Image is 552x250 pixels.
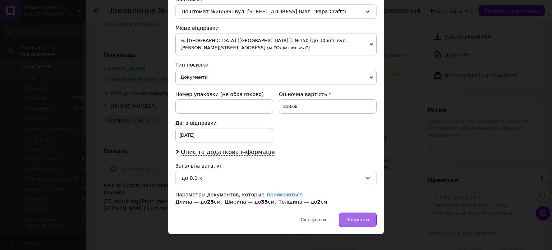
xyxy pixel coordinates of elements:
[261,199,268,205] span: 35
[175,4,377,19] div: Поштомат №26589: вул. [STREET_ADDRESS] (маг. "Papa Craft")
[175,191,377,205] div: Параметры документов, которые Длина — до см, Ширина — до см, Толщина — до см
[175,119,273,127] div: Дата відправки
[175,25,219,31] span: Місце відправки
[181,174,362,182] div: до 0.1 кг
[175,62,208,68] span: Тип посилки
[346,217,369,222] span: Зберегти
[300,217,326,222] span: Скасувати
[279,91,377,98] div: Оціночна вартість
[181,149,275,156] span: Опис та додаткова інформація
[175,33,377,55] span: м. [GEOGRAPHIC_DATA] ([GEOGRAPHIC_DATA].): №150 (до 30 кг): вул. [PERSON_NAME][STREET_ADDRESS] (м...
[317,199,321,205] span: 2
[267,192,303,197] a: приймаються
[175,70,377,85] span: Документи
[207,199,214,205] span: 25
[175,91,273,98] div: Номер упаковки (не обов'язково)
[175,162,377,169] div: Загальна вага, кг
